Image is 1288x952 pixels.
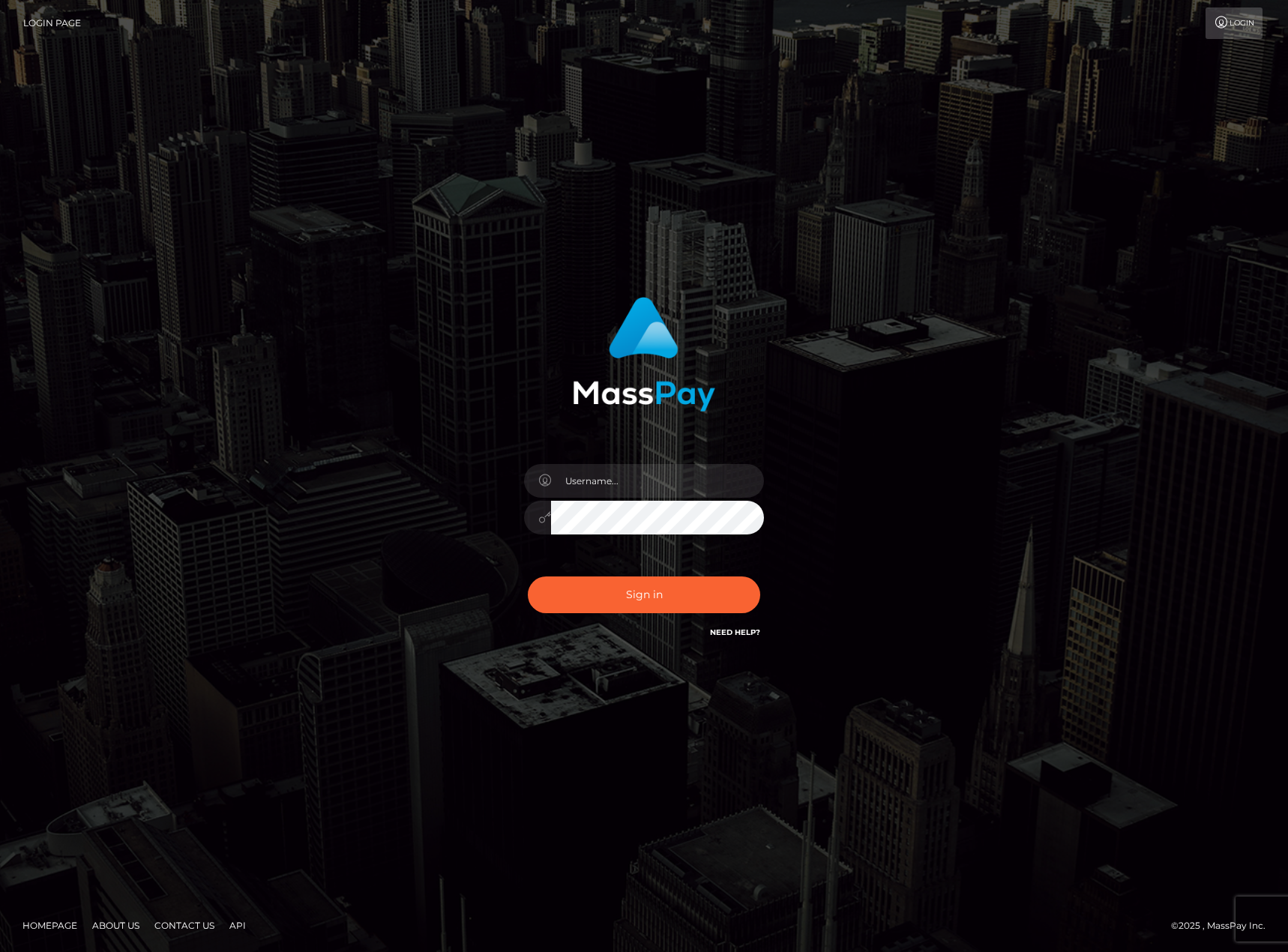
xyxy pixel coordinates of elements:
[23,7,81,39] a: Login Page
[86,914,145,937] a: About Us
[1171,918,1277,934] div: © 2025 , MassPay Inc.
[551,464,764,498] input: Username...
[528,576,760,613] button: Sign in
[573,297,715,412] img: MassPay Login
[148,914,220,937] a: Contact Us
[710,627,760,637] a: Need Help?
[1206,7,1263,39] a: Login
[223,914,252,937] a: API
[16,914,83,937] a: Homepage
